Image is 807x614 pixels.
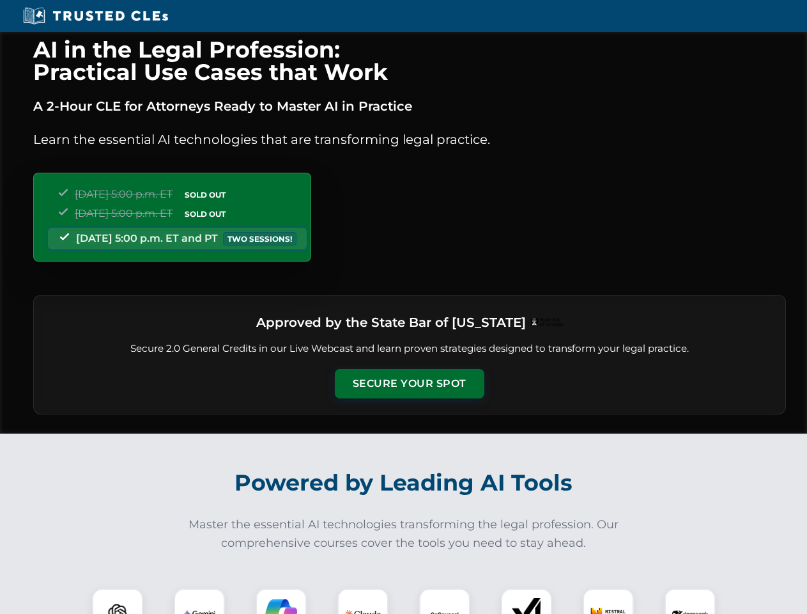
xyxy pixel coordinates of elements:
[531,318,563,327] img: Logo
[75,207,173,219] span: [DATE] 5:00 p.m. ET
[335,369,484,398] button: Secure Your Spot
[256,311,526,334] h3: Approved by the State Bar of [US_STATE]
[49,342,770,356] p: Secure 2.0 General Credits in our Live Webcast and learn proven strategies designed to transform ...
[180,207,230,221] span: SOLD OUT
[180,188,230,201] span: SOLD OUT
[75,188,173,200] span: [DATE] 5:00 p.m. ET
[33,96,786,116] p: A 2-Hour CLE for Attorneys Ready to Master AI in Practice
[33,129,786,150] p: Learn the essential AI technologies that are transforming legal practice.
[19,6,172,26] img: Trusted CLEs
[50,460,758,505] h2: Powered by Leading AI Tools
[33,38,786,83] h1: AI in the Legal Profession: Practical Use Cases that Work
[180,516,627,553] p: Master the essential AI technologies transforming the legal profession. Our comprehensive courses...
